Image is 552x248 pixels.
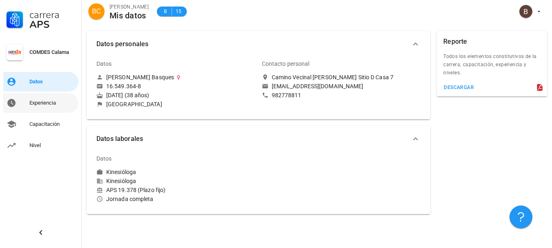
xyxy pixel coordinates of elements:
[106,83,141,90] div: 16.549.364-8
[29,20,75,29] div: APS
[106,74,174,81] div: [PERSON_NAME] Basques
[175,7,182,16] span: 15
[3,114,78,134] a: Capacitación
[437,52,547,82] div: Todos los elementos constitutivos de la carrera; capacitación, experiencia y niveles.
[29,142,75,149] div: Nivel
[106,101,162,108] div: [GEOGRAPHIC_DATA]
[110,11,149,20] div: Mis datos
[29,78,75,85] div: Datos
[162,7,168,16] span: B
[87,126,430,152] button: Datos laborales
[88,3,105,20] div: avatar
[92,3,101,20] span: BC
[443,85,474,90] div: descargar
[29,49,75,56] div: COMDES Calama
[106,168,136,176] div: Kinesióloga
[262,92,421,99] a: 982778811
[96,92,255,99] div: [DATE] (38 años)
[87,31,430,57] button: Datos personales
[262,74,421,81] a: Camino Vecinal [PERSON_NAME] Sitio D Casa 7
[272,74,393,81] div: Camino Vecinal [PERSON_NAME] Sitio D Casa 7
[272,83,364,90] div: [EMAIL_ADDRESS][DOMAIN_NAME]
[272,92,302,99] div: 982778811
[110,3,149,11] div: [PERSON_NAME]
[262,83,421,90] a: [EMAIL_ADDRESS][DOMAIN_NAME]
[3,72,78,92] a: Datos
[96,149,112,168] div: Datos
[519,5,532,18] div: avatar
[96,54,112,74] div: Datos
[96,38,411,50] span: Datos personales
[29,100,75,106] div: Experiencia
[29,121,75,127] div: Capacitación
[96,133,411,145] span: Datos laborales
[440,82,477,93] button: descargar
[29,10,75,20] div: Carrera
[96,177,255,185] div: Kinesióloga
[3,93,78,113] a: Experiencia
[3,136,78,155] a: Nivel
[96,195,255,203] div: Jornada completa
[262,54,310,74] div: Contacto personal
[443,31,467,52] div: Reporte
[96,186,255,194] div: APS 19.378 (Plazo fijo)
